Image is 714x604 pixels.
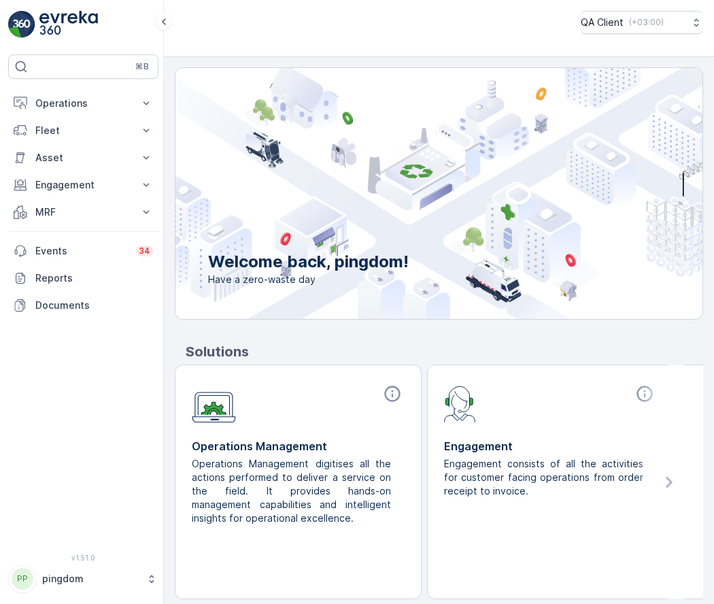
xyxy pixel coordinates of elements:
p: Engagement [444,438,657,454]
span: v 1.51.0 [8,554,158,562]
button: Asset [8,144,158,171]
span: Have a zero-waste day [208,273,409,286]
button: QA Client(+03:00) [581,11,703,34]
p: QA Client [581,16,624,29]
a: Documents [8,292,158,319]
img: module-icon [444,384,476,422]
button: Engagement [8,171,158,199]
p: Operations Management [192,438,405,454]
button: Operations [8,90,158,117]
p: Solutions [186,341,703,362]
img: logo_light-DOdMpM7g.png [39,11,98,38]
p: Operations Management digitises all the actions performed to deliver a service on the field. It p... [192,457,394,525]
p: 34 [139,246,150,256]
p: Documents [35,299,153,312]
p: ⌘B [135,61,149,72]
p: MRF [35,205,131,219]
a: Events34 [8,237,158,265]
img: city illustration [114,68,702,319]
p: Operations [35,97,131,110]
p: Engagement consists of all the activities for customer facing operations from order receipt to in... [444,457,646,498]
button: PPpingdom [8,565,158,593]
a: Reports [8,265,158,292]
p: Engagement [35,178,131,192]
img: logo [8,11,35,38]
button: Fleet [8,117,158,144]
p: Reports [35,271,153,285]
div: PP [12,568,33,590]
p: pingdom [42,572,139,586]
p: Fleet [35,124,131,137]
p: Welcome back, pingdom! [208,251,409,273]
p: Events [35,244,128,258]
p: Asset [35,151,131,165]
button: MRF [8,199,158,226]
img: module-icon [192,384,236,423]
p: ( +03:00 ) [629,17,664,28]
